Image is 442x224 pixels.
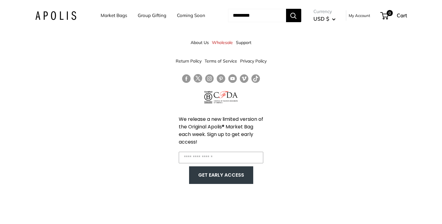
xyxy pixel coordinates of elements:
[386,10,392,16] span: 0
[381,11,407,20] a: 0 Cart
[138,11,166,20] a: Group Gifting
[101,11,127,20] a: Market Bags
[217,74,225,83] a: Follow us on Pinterest
[251,74,260,83] a: Follow us on Tumblr
[205,56,237,66] a: Terms of Service
[228,9,286,22] input: Search...
[194,74,202,85] a: Follow us on Twitter
[205,74,214,83] a: Follow us on Instagram
[176,56,202,66] a: Return Policy
[236,37,251,48] a: Support
[313,7,336,16] span: Currency
[313,14,336,24] button: USD $
[397,12,407,19] span: Cart
[191,37,209,48] a: About Us
[177,11,205,20] a: Coming Soon
[286,9,301,22] button: Search
[35,11,76,20] img: Apolis
[179,152,263,163] input: Enter your email
[204,91,212,103] img: Certified B Corporation
[349,12,370,19] a: My Account
[179,116,263,145] span: We release a new limited version of the Original Apolis® Market Bag each week. Sign up to get ear...
[182,74,191,83] a: Follow us on Facebook
[313,15,329,22] span: USD $
[195,169,247,181] button: GET EARLY ACCESS
[240,74,248,83] a: Follow us on Vimeo
[228,74,237,83] a: Follow us on YouTube
[240,56,267,66] a: Privacy Policy
[214,91,238,103] img: Council of Fashion Designers of America Member
[212,37,233,48] a: Wholesale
